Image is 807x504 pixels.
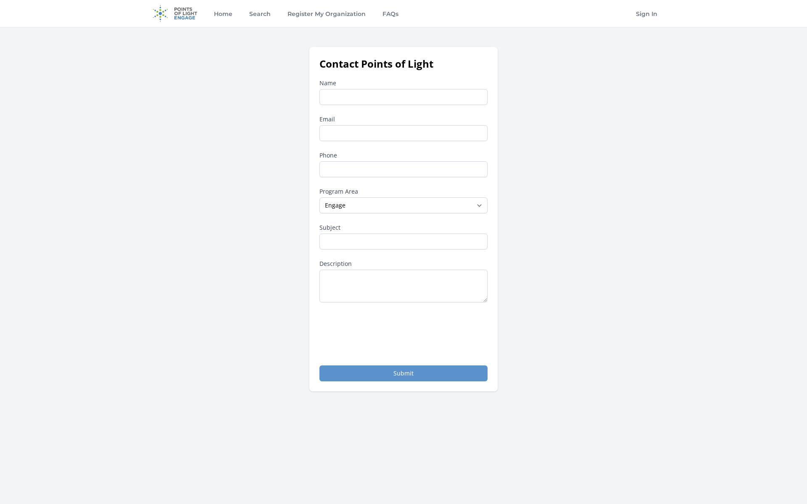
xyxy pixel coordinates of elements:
[319,115,488,123] label: Email
[319,187,488,196] label: Program Area
[319,223,488,232] label: Subject
[319,260,488,268] label: Description
[319,79,488,87] label: Name
[319,57,488,71] h1: Contact Points of Light
[319,197,488,213] select: Program Area
[319,365,488,381] button: Submit
[319,312,447,345] iframe: reCAPTCHA
[319,151,488,160] label: Phone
